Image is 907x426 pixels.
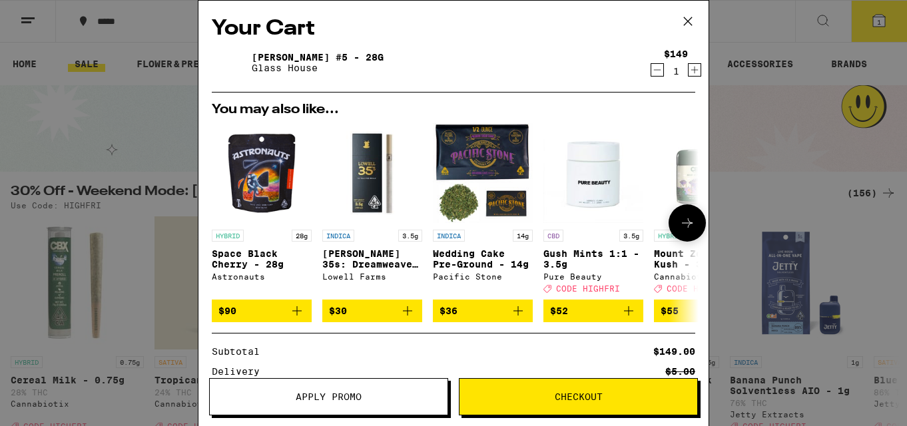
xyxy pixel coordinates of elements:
[543,123,643,300] a: Open page for Gush Mints 1:1 - 3.5g from Pure Beauty
[322,123,422,300] a: Open page for Lowell 35s: Dreamweaver 10 Pack - 3.5g from Lowell Farms
[654,300,754,322] button: Add to bag
[433,272,533,281] div: Pacific Stone
[252,52,384,63] a: [PERSON_NAME] #5 - 28g
[654,272,754,281] div: Cannabiotix
[550,306,568,316] span: $52
[212,347,269,356] div: Subtotal
[212,123,312,223] img: Astronauts - Space Black Cherry - 28g
[212,367,269,376] div: Delivery
[661,306,679,316] span: $55
[688,63,701,77] button: Increment
[218,306,236,316] span: $90
[543,123,643,223] img: Pure Beauty - Gush Mints 1:1 - 3.5g
[555,392,603,401] span: Checkout
[433,248,533,270] p: Wedding Cake Pre-Ground - 14g
[664,49,688,59] div: $149
[440,306,457,316] span: $36
[556,284,620,293] span: CODE HIGHFRI
[651,63,664,77] button: Decrement
[459,378,698,415] button: Checkout
[212,300,312,322] button: Add to bag
[212,14,695,44] h2: Your Cart
[654,230,686,242] p: HYBRID
[322,300,422,322] button: Add to bag
[665,367,695,376] div: $5.00
[252,63,384,73] p: Glass House
[292,230,312,242] p: 28g
[433,123,533,300] a: Open page for Wedding Cake Pre-Ground - 14g from Pacific Stone
[212,103,695,116] h2: You may also like...
[209,378,448,415] button: Apply Promo
[513,230,533,242] p: 14g
[322,123,422,223] img: Lowell Farms - Lowell 35s: Dreamweaver 10 Pack - 3.5g
[654,123,754,300] a: Open page for Mount Zereal Kush - 3.5g from Cannabiotix
[543,272,643,281] div: Pure Beauty
[322,230,354,242] p: INDICA
[398,230,422,242] p: 3.5g
[212,248,312,270] p: Space Black Cherry - 28g
[664,66,688,77] div: 1
[543,230,563,242] p: CBD
[543,300,643,322] button: Add to bag
[212,123,312,300] a: Open page for Space Black Cherry - 28g from Astronauts
[654,248,754,270] p: Mount Zereal Kush - 3.5g
[212,44,249,81] img: Donny Burger #5 - 28g
[322,272,422,281] div: Lowell Farms
[654,123,754,223] img: Cannabiotix - Mount Zereal Kush - 3.5g
[543,248,643,270] p: Gush Mints 1:1 - 3.5g
[619,230,643,242] p: 3.5g
[667,284,731,293] span: CODE HIGHFRI
[653,347,695,356] div: $149.00
[433,123,533,223] img: Pacific Stone - Wedding Cake Pre-Ground - 14g
[433,300,533,322] button: Add to bag
[329,306,347,316] span: $30
[322,248,422,270] p: [PERSON_NAME] 35s: Dreamweaver 10 Pack - 3.5g
[296,392,362,401] span: Apply Promo
[212,272,312,281] div: Astronauts
[433,230,465,242] p: INDICA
